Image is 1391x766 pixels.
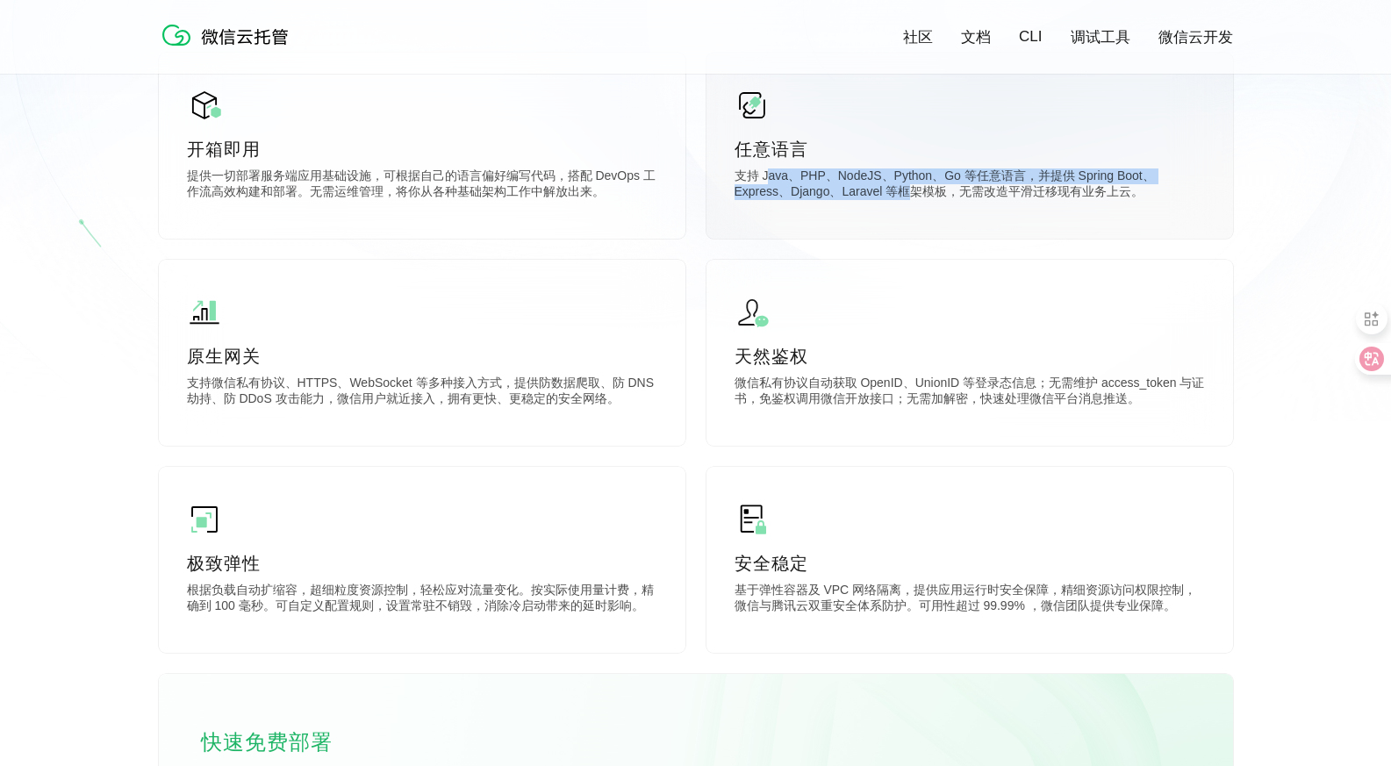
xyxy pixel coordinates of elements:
a: CLI [1019,28,1042,46]
p: 提供一切部署服务端应用基础设施，可根据自己的语言偏好编写代码，搭配 DevOps 工作流高效构建和部署。无需运维管理，将你从各种基础架构工作中解放出来。 [187,168,657,204]
p: 开箱即用 [187,137,657,161]
p: 快速免费部署 [201,725,376,760]
p: 支持 Java、PHP、NodeJS、Python、Go 等任意语言，并提供 Spring Boot、Express、Django、Laravel 等框架模板，无需改造平滑迁移现有业务上云。 [735,168,1205,204]
a: 微信云托管 [159,40,299,55]
p: 根据负载自动扩缩容，超细粒度资源控制，轻松应对流量变化。按实际使用量计费，精确到 100 毫秒。可自定义配置规则，设置常驻不销毁，消除冷启动带来的延时影响。 [187,583,657,618]
a: 社区 [903,27,933,47]
p: 原生网关 [187,344,657,369]
a: 微信云开发 [1158,27,1233,47]
p: 任意语言 [735,137,1205,161]
a: 调试工具 [1071,27,1130,47]
p: 安全稳定 [735,551,1205,576]
p: 支持微信私有协议、HTTPS、WebSocket 等多种接入方式，提供防数据爬取、防 DNS 劫持、防 DDoS 攻击能力，微信用户就近接入，拥有更快、更稳定的安全网络。 [187,376,657,411]
img: 微信云托管 [159,18,299,53]
p: 天然鉴权 [735,344,1205,369]
p: 微信私有协议自动获取 OpenID、UnionID 等登录态信息；无需维护 access_token 与证书，免鉴权调用微信开放接口；无需加解密，快速处理微信平台消息推送。 [735,376,1205,411]
p: 极致弹性 [187,551,657,576]
a: 文档 [961,27,991,47]
p: 基于弹性容器及 VPC 网络隔离，提供应用运行时安全保障，精细资源访问权限控制，微信与腾讯云双重安全体系防护。可用性超过 99.99% ，微信团队提供专业保障。 [735,583,1205,618]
